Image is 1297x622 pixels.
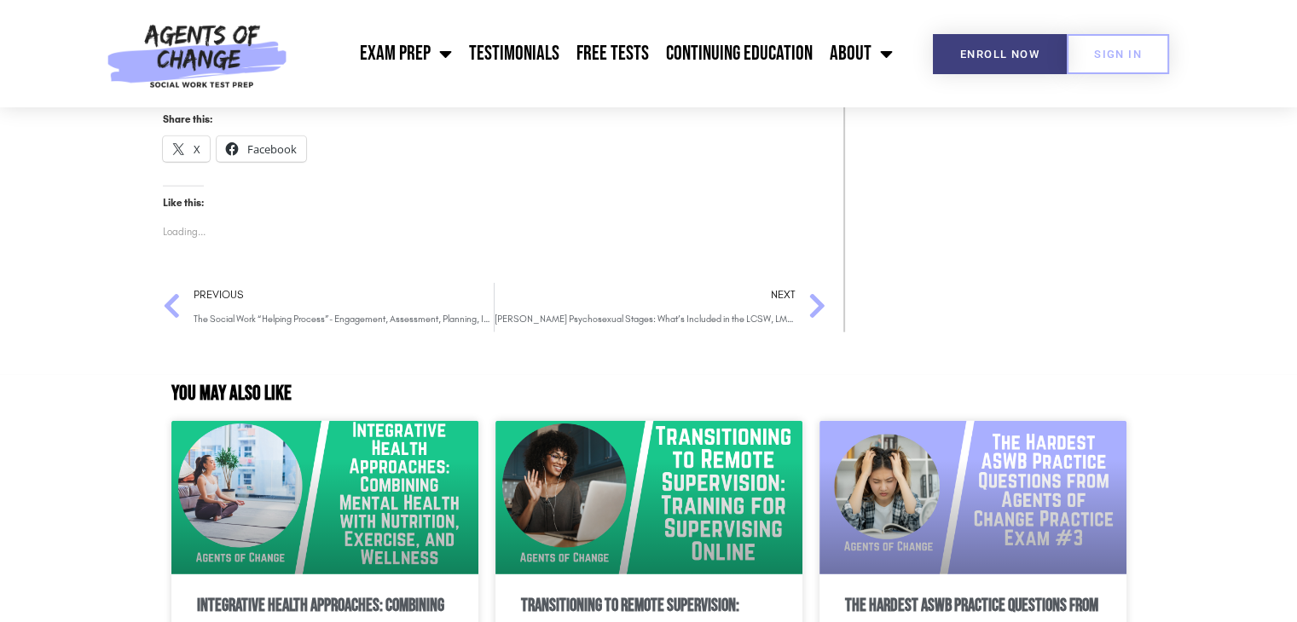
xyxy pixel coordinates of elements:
[495,283,826,332] a: Next[PERSON_NAME] Psychosexual Stages: What’s Included in the LCSW, LMSW, LSW ASWB Exams?
[163,136,210,162] a: X
[1067,34,1169,74] a: SIGN IN
[194,141,200,157] span: X
[163,226,206,238] span: Loading...
[460,32,568,75] a: Testimonials
[296,32,901,75] nav: Menu
[351,32,460,75] a: Exam Prep
[1094,49,1142,60] span: SIGN IN
[568,32,657,75] a: Free Tests
[495,283,796,308] span: Next
[247,141,297,157] span: Facebook
[495,308,796,332] span: [PERSON_NAME] Psychosexual Stages: What’s Included in the LCSW, LMSW, LSW ASWB Exams?
[194,283,495,308] span: Previous
[171,383,1126,404] h3: YOU MAY ALSO LIKE
[163,283,495,332] a: PreviousThe Social Work “Helping Process”- Engagement, Assessment, Planning, Intervention, Evalua...
[933,34,1067,74] a: Enroll Now
[163,283,826,332] div: Post Navigation
[194,308,495,332] span: The Social Work “Helping Process”- Engagement, Assessment, Planning, Intervention, Evaluation, an...
[217,136,306,162] a: Facebook
[163,102,212,125] h3: Share this:
[960,49,1039,60] span: Enroll Now
[657,32,821,75] a: Continuing Education
[163,186,204,209] h3: Like this:
[821,32,901,75] a: About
